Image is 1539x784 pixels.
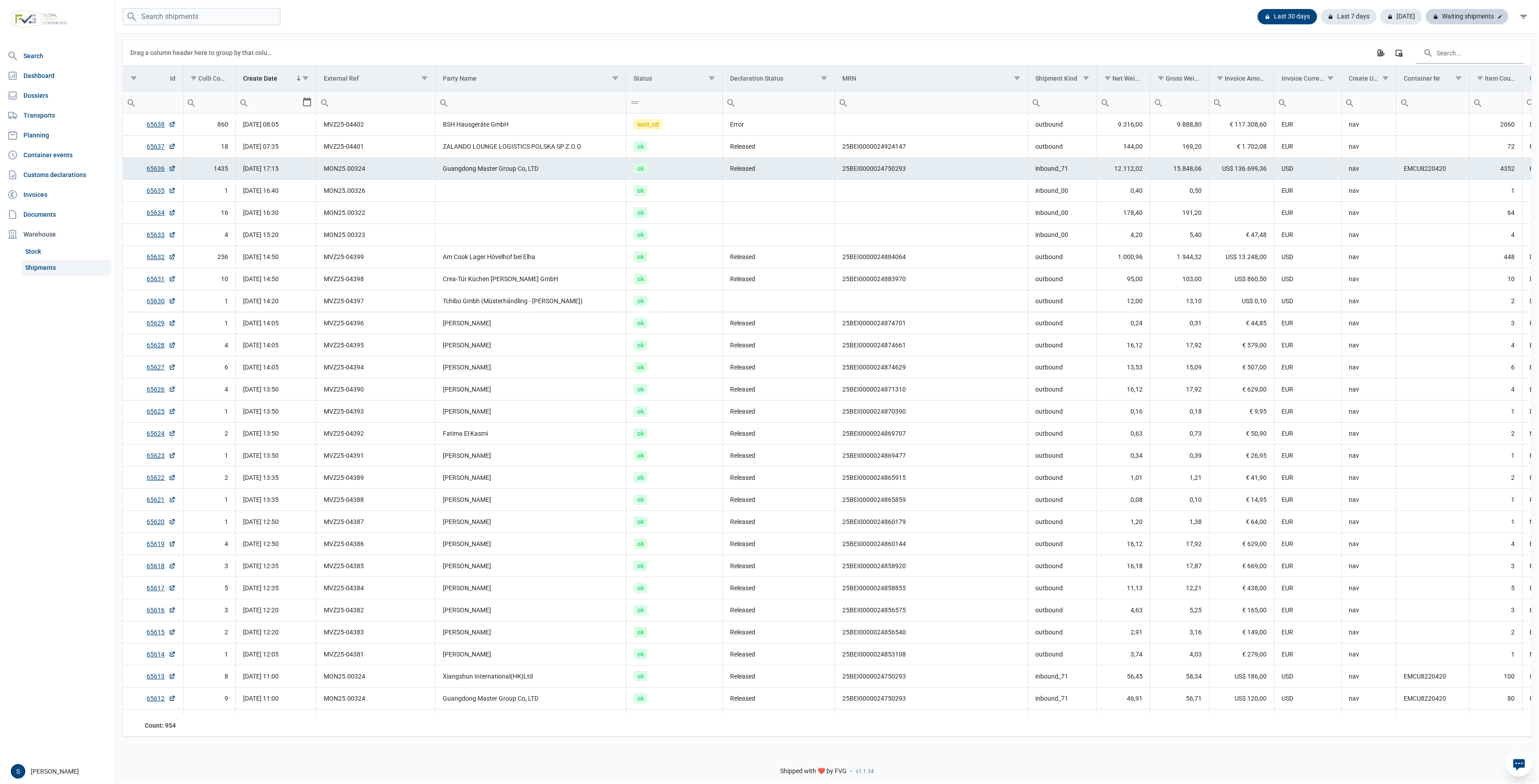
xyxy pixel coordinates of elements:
td: [PERSON_NAME] [436,489,626,511]
div: Search box [723,91,739,113]
div: Column Chooser [1391,45,1407,61]
td: 0,16 [1097,401,1150,423]
td: 13,53 [1097,356,1150,378]
td: MVZ25-04398 [317,268,436,290]
td: 2 [1469,423,1522,445]
td: 0,24 [1097,312,1150,334]
td: outbound [1028,114,1097,136]
td: outbound [1028,378,1097,401]
input: Search in the data grid [1416,42,1524,64]
td: 1,21 [1150,467,1209,489]
td: 18 [183,136,236,158]
td: Filter cell [236,91,317,114]
td: 0,31 [1150,312,1209,334]
td: 1,01 [1097,467,1150,489]
td: outbound [1028,268,1097,290]
td: nav [1341,180,1396,202]
td: Filter cell [1028,91,1097,114]
div: Search box [1342,91,1358,113]
td: 6 [183,356,236,378]
td: Released [723,445,835,467]
td: EUR [1274,356,1342,378]
td: 4 [1469,378,1522,401]
td: 1 [1469,180,1522,202]
td: Column Declaration Status [723,66,835,91]
td: nav [1341,401,1396,423]
td: MON25.00324 [317,158,436,180]
img: FVG - Global freight forwarding [7,7,71,32]
td: 12.112,02 [1097,158,1150,180]
td: Released [723,401,835,423]
td: inbound_00 [1028,202,1097,224]
div: Search box [123,91,139,113]
td: MON25.00322 [317,202,436,224]
td: 1 [1469,401,1522,423]
td: 25BEI0000024865859 [835,489,1028,511]
td: nav [1341,224,1396,246]
td: 16,12 [1097,334,1150,356]
div: Search box [835,91,851,113]
td: 169,20 [1150,136,1209,158]
td: 0,50 [1150,180,1209,202]
div: Search box [1150,91,1167,113]
a: Invoices [4,186,111,204]
input: Filter cell [835,91,1028,113]
a: 65636 [147,164,176,173]
td: 1 [183,445,236,467]
td: 2 [1469,290,1522,312]
a: Shipments [22,260,111,276]
td: MVZ25-04402 [317,114,436,136]
td: nav [1341,202,1396,224]
td: [PERSON_NAME] [436,356,626,378]
td: Column Party Name [436,66,626,91]
td: 2060 [1469,114,1522,136]
td: MON25.00323 [317,224,436,246]
span: Show filter options for column 'Status' [708,75,715,82]
td: MVZ25-04395 [317,334,436,356]
td: 10 [183,268,236,290]
a: 65626 [147,385,176,394]
td: inbound_71 [1028,158,1097,180]
input: Filter cell [1274,91,1341,113]
td: MVZ25-04391 [317,445,436,467]
td: nav [1341,268,1396,290]
div: Search box [1209,91,1226,113]
td: nav [1341,290,1396,312]
td: outbound [1028,136,1097,158]
td: 0,39 [1150,445,1209,467]
td: 448 [1469,246,1522,268]
td: Filter cell [1396,91,1469,114]
td: 25BEI0000024874661 [835,334,1028,356]
a: 65633 [147,230,176,239]
td: 0,40 [1097,180,1150,202]
td: inbound_00 [1028,180,1097,202]
td: nav [1341,334,1396,356]
td: nav [1341,445,1396,467]
span: Show filter options for column 'Declaration Status' [821,75,827,82]
a: 65623 [147,451,176,460]
td: nav [1341,246,1396,268]
td: USD [1274,268,1342,290]
a: Transports [4,106,111,124]
td: 4 [183,224,236,246]
td: MVZ25-04388 [317,489,436,511]
td: 25BEI0000024869707 [835,423,1028,445]
td: EUR [1274,136,1342,158]
span: Show filter options for column 'Party Name' [612,75,619,82]
td: Filter cell [123,91,183,114]
span: Show filter options for column 'Net Weight' [1104,75,1111,82]
a: 65629 [147,319,176,328]
td: Column MRN [835,66,1028,91]
td: outbound [1028,356,1097,378]
td: 5,40 [1150,224,1209,246]
td: 9.316,00 [1097,114,1150,136]
td: Column Invoice Currency [1274,66,1342,91]
td: Filter cell [317,91,436,114]
td: 10 [1469,268,1522,290]
td: 25BEI0000024869477 [835,445,1028,467]
td: 2 [183,467,236,489]
td: EUR [1274,401,1342,423]
td: Filter cell [835,91,1028,114]
div: Search box [436,91,452,113]
td: Filter cell [626,91,723,114]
